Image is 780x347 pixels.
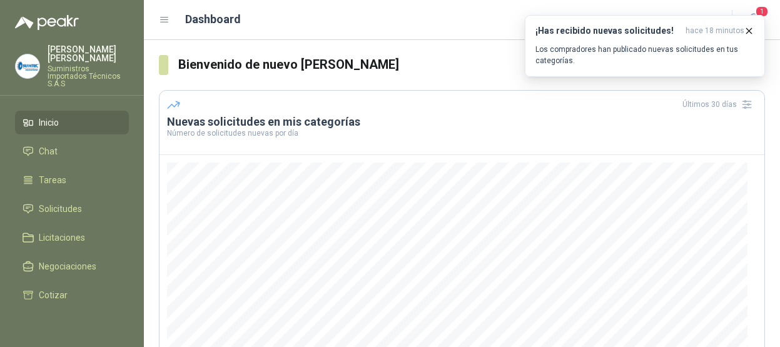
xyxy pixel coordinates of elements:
[15,15,79,30] img: Logo peakr
[15,254,129,278] a: Negociaciones
[15,168,129,192] a: Tareas
[15,226,129,249] a: Licitaciones
[48,45,129,63] p: [PERSON_NAME] [PERSON_NAME]
[39,173,66,187] span: Tareas
[39,116,59,129] span: Inicio
[755,6,769,18] span: 1
[15,111,129,134] a: Inicio
[686,26,744,36] span: hace 18 minutos
[535,26,681,36] h3: ¡Has recibido nuevas solicitudes!
[185,11,241,28] h1: Dashboard
[39,259,96,273] span: Negociaciones
[682,94,757,114] div: Últimos 30 días
[39,202,82,216] span: Solicitudes
[167,129,757,137] p: Número de solicitudes nuevas por día
[167,114,757,129] h3: Nuevas solicitudes en mis categorías
[15,197,129,221] a: Solicitudes
[15,139,129,163] a: Chat
[39,288,68,302] span: Cotizar
[525,15,765,77] button: ¡Has recibido nuevas solicitudes!hace 18 minutos Los compradores han publicado nuevas solicitudes...
[15,283,129,307] a: Cotizar
[16,54,39,78] img: Company Logo
[178,55,765,74] h3: Bienvenido de nuevo [PERSON_NAME]
[39,144,58,158] span: Chat
[535,44,754,66] p: Los compradores han publicado nuevas solicitudes en tus categorías.
[39,231,85,244] span: Licitaciones
[48,65,129,88] p: Suministros Importados Técnicos S.A.S
[742,9,765,31] button: 1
